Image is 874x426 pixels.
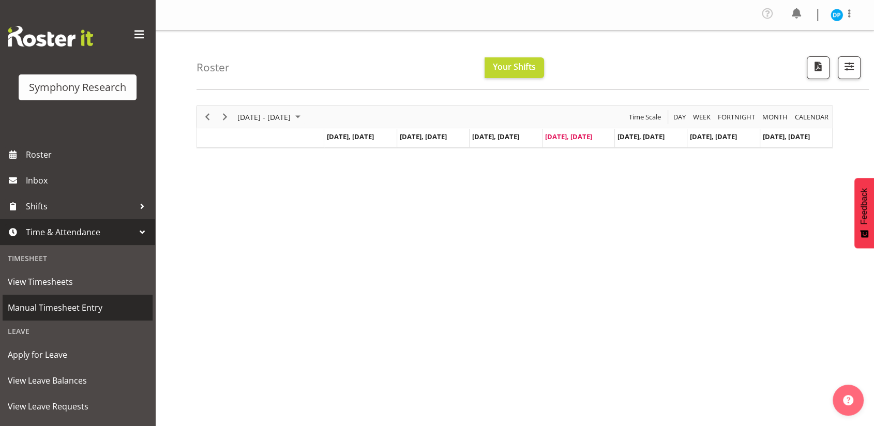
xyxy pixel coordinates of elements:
span: Apply for Leave [8,347,147,362]
span: View Leave Balances [8,373,147,388]
a: Apply for Leave [3,342,153,368]
button: Your Shifts [485,57,544,78]
a: Manual Timesheet Entry [3,295,153,321]
h4: Roster [197,62,230,73]
span: Shifts [26,199,134,214]
img: help-xxl-2.png [843,395,853,405]
a: View Leave Requests [3,393,153,419]
button: Feedback - Show survey [854,178,874,248]
span: View Leave Requests [8,399,147,414]
button: Filter Shifts [838,56,861,79]
img: divyadeep-parmar11611.jpg [831,9,843,21]
div: Symphony Research [29,80,126,95]
span: View Timesheets [8,274,147,290]
div: Timesheet [3,248,153,269]
span: Your Shifts [493,61,536,72]
span: Feedback [860,188,869,224]
span: Roster [26,147,150,162]
a: View Leave Balances [3,368,153,393]
span: Inbox [26,173,150,188]
div: Leave [3,321,153,342]
a: View Timesheets [3,269,153,295]
span: Manual Timesheet Entry [8,300,147,315]
img: Rosterit website logo [8,26,93,47]
button: Download a PDF of the roster according to the set date range. [807,56,830,79]
span: Time & Attendance [26,224,134,240]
